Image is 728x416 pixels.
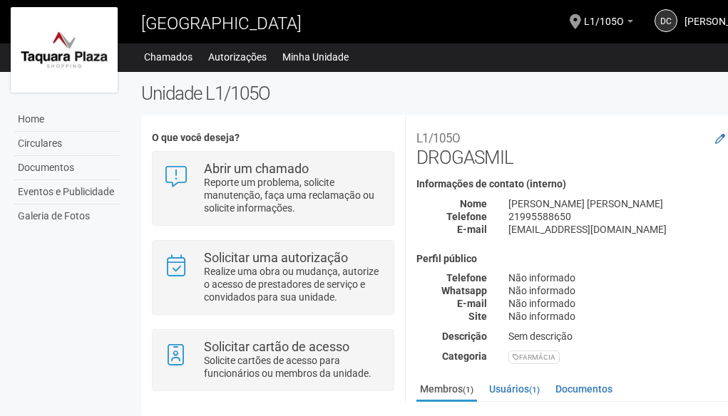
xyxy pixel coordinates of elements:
[446,272,487,284] strong: Telefone
[457,224,487,235] strong: E-mail
[163,340,382,380] a: Solicitar cartão de acesso Solicite cartões de acesso para funcionários ou membros da unidade.
[208,47,267,67] a: Autorizações
[204,161,309,176] strong: Abrir um chamado
[282,47,349,67] a: Minha Unidade
[460,198,487,209] strong: Nome
[416,378,477,402] a: Membros(1)
[14,180,120,204] a: Eventos e Publicidade
[141,14,302,33] span: [GEOGRAPHIC_DATA]
[529,385,540,395] small: (1)
[204,354,383,380] p: Solicite cartões de acesso para funcionários ou membros da unidade.
[457,298,487,309] strong: E-mail
[655,9,677,32] a: DC
[463,385,473,395] small: (1)
[152,132,394,143] h4: O que você deseja?
[486,378,543,400] a: Usuários(1)
[508,350,560,364] div: FARMÁCIA
[416,131,460,145] small: L1/105O
[446,211,487,222] strong: Telefone
[163,162,382,214] a: Abrir um chamado Reporte um problema, solicite manutenção, faça uma reclamação ou solicite inform...
[144,47,193,67] a: Chamados
[163,251,382,303] a: Solicitar uma autorização Realize uma obra ou mudança, autorize o acesso de prestadores de serviç...
[442,350,487,362] strong: Categoria
[552,378,616,400] a: Documentos
[14,204,120,228] a: Galeria de Fotos
[14,132,120,156] a: Circulares
[584,2,624,27] span: L1/105O
[204,339,349,354] strong: Solicitar cartão de acesso
[204,250,348,265] strong: Solicitar uma autorização
[441,285,487,296] strong: Whatsapp
[442,331,487,342] strong: Descrição
[468,311,487,322] strong: Site
[11,7,118,93] img: logo.jpg
[584,18,633,29] a: L1/105O
[14,108,120,132] a: Home
[204,265,383,303] p: Realize uma obra ou mudança, autorize o acesso de prestadores de serviço e convidados para sua un...
[14,156,120,180] a: Documentos
[204,176,383,214] p: Reporte um problema, solicite manutenção, faça uma reclamação ou solicite informações.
